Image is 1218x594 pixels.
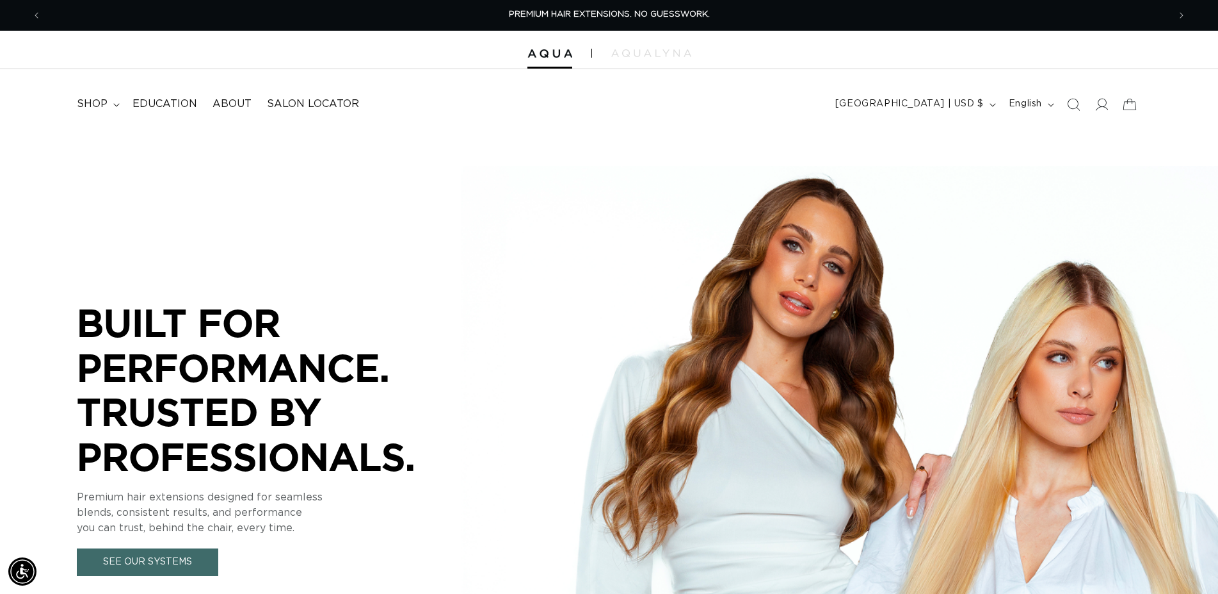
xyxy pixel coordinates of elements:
[77,97,108,111] span: shop
[1009,97,1042,111] span: English
[1167,3,1196,28] button: Next announcement
[125,90,205,119] a: Education
[77,490,461,536] p: Premium hair extensions designed for seamless blends, consistent results, and performance you can...
[611,49,691,57] img: aqualyna.com
[527,49,572,58] img: Aqua Hair Extensions
[132,97,197,111] span: Education
[259,90,367,119] a: Salon Locator
[205,90,259,119] a: About
[267,97,359,111] span: Salon Locator
[8,557,36,586] div: Accessibility Menu
[1059,90,1087,119] summary: Search
[212,97,252,111] span: About
[77,301,461,479] p: BUILT FOR PERFORMANCE. TRUSTED BY PROFESSIONALS.
[835,97,984,111] span: [GEOGRAPHIC_DATA] | USD $
[509,10,710,19] span: PREMIUM HAIR EXTENSIONS. NO GUESSWORK.
[77,549,218,576] a: See Our Systems
[1001,92,1059,117] button: English
[22,3,51,28] button: Previous announcement
[69,90,125,119] summary: shop
[828,92,1001,117] button: [GEOGRAPHIC_DATA] | USD $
